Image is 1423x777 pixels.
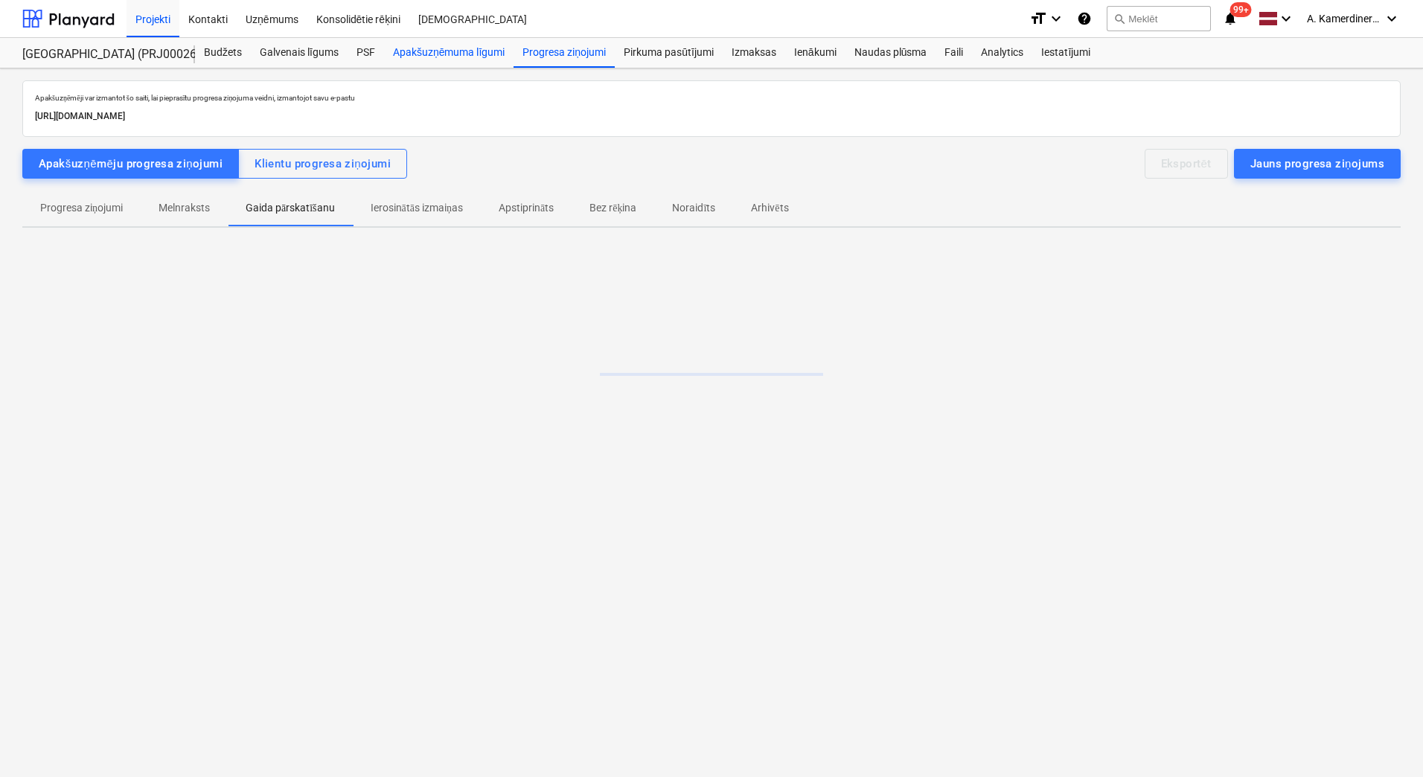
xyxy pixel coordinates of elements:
a: Budžets [195,38,251,68]
div: Klientu progresa ziņojumi [255,154,391,173]
div: Apakšuzņēmēju progresa ziņojumi [39,154,223,173]
a: Analytics [972,38,1032,68]
iframe: Chat Widget [1349,706,1423,777]
a: Naudas plūsma [845,38,936,68]
p: Apakšuzņēmēji var izmantot šo saiti, lai pieprasītu progresa ziņojuma veidni, izmantojot savu e-p... [35,93,1388,103]
p: Noraidīts [672,200,715,216]
p: Bez rēķina [589,200,636,216]
button: Apakšuzņēmēju progresa ziņojumi [22,149,239,179]
a: PSF [348,38,384,68]
button: Klientu progresa ziņojumi [238,149,407,179]
a: Galvenais līgums [251,38,348,68]
p: Ierosinātās izmaiņas [371,200,463,216]
button: Jauns progresa ziņojums [1234,149,1401,179]
a: Apakšuzņēmuma līgumi [384,38,514,68]
div: [GEOGRAPHIC_DATA] (PRJ0002627, K-1 un K-2(2.kārta) 2601960 [22,47,177,63]
a: Progresa ziņojumi [514,38,615,68]
a: Ienākumi [785,38,845,68]
a: Izmaksas [723,38,785,68]
p: Apstiprināts [499,200,554,216]
p: Melnraksts [159,200,210,216]
div: Jauns progresa ziņojums [1250,154,1384,173]
p: Arhivēts [751,200,788,216]
p: Gaida pārskatīšanu [246,200,335,216]
a: Faili [936,38,972,68]
p: [URL][DOMAIN_NAME] [35,109,1388,124]
p: Progresa ziņojumi [40,200,123,216]
a: Pirkuma pasūtījumi [615,38,723,68]
a: Iestatījumi [1032,38,1099,68]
